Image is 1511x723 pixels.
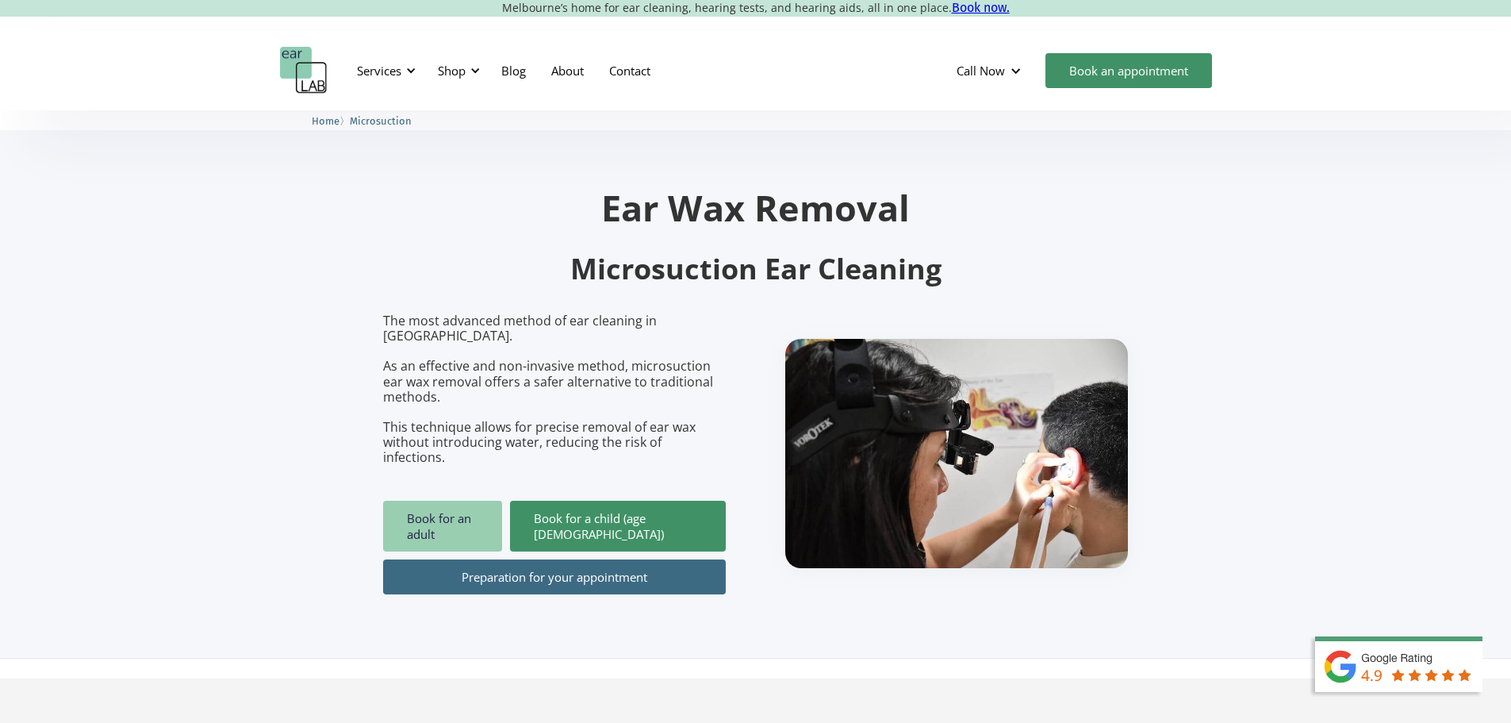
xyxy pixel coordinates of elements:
a: Microsuction [350,113,412,128]
div: Services [347,47,420,94]
a: About [539,48,596,94]
span: Home [312,115,339,127]
a: home [280,47,328,94]
h2: Microsuction Ear Cleaning [383,251,1129,288]
a: Book for an adult [383,501,502,552]
a: Preparation for your appointment [383,560,726,594]
a: Book an appointment [1045,53,1212,88]
div: Services [357,63,401,79]
img: boy getting ear checked. [785,339,1128,568]
div: Shop [438,63,466,79]
a: Blog [489,48,539,94]
span: Microsuction [350,115,412,127]
h1: Ear Wax Removal [383,190,1129,225]
a: Home [312,113,339,128]
a: Contact [596,48,663,94]
div: Shop [428,47,485,94]
p: The most advanced method of ear cleaning in [GEOGRAPHIC_DATA]. As an effective and non-invasive m... [383,313,726,466]
div: Call Now [944,47,1037,94]
li: 〉 [312,113,350,129]
div: Call Now [957,63,1005,79]
a: Book for a child (age [DEMOGRAPHIC_DATA]) [510,501,726,552]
